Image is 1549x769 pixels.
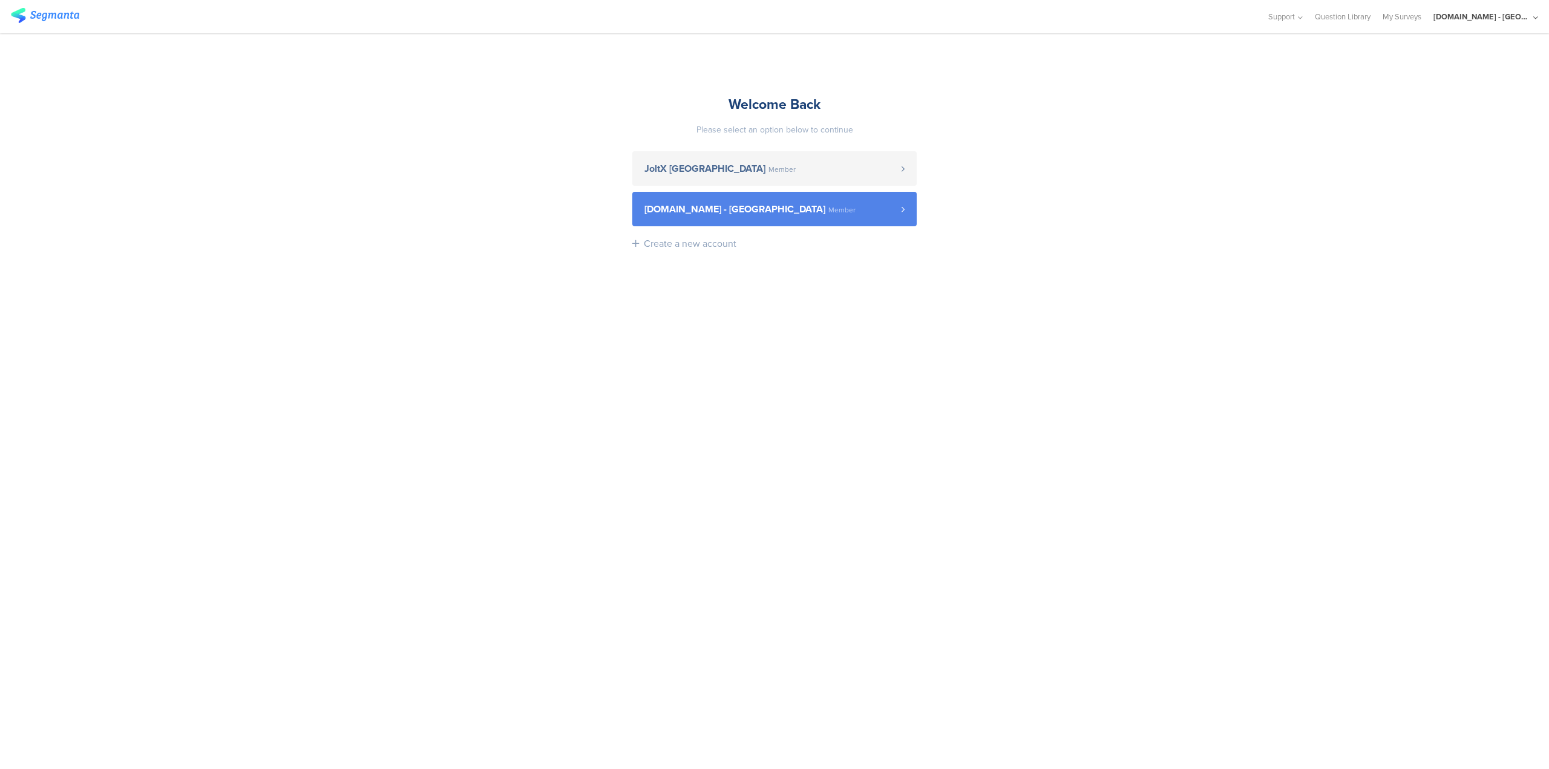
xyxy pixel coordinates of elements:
[644,237,736,250] div: Create a new account
[632,123,917,136] div: Please select an option below to continue
[644,164,765,174] span: JoltX [GEOGRAPHIC_DATA]
[1268,11,1295,22] span: Support
[828,206,856,214] span: Member
[632,151,917,186] a: JoltX [GEOGRAPHIC_DATA] Member
[768,166,796,173] span: Member
[11,8,79,23] img: segmanta logo
[1433,11,1530,22] div: [DOMAIN_NAME] - [GEOGRAPHIC_DATA]
[632,94,917,114] div: Welcome Back
[632,192,917,226] a: [DOMAIN_NAME] - [GEOGRAPHIC_DATA] Member
[644,205,825,214] span: [DOMAIN_NAME] - [GEOGRAPHIC_DATA]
